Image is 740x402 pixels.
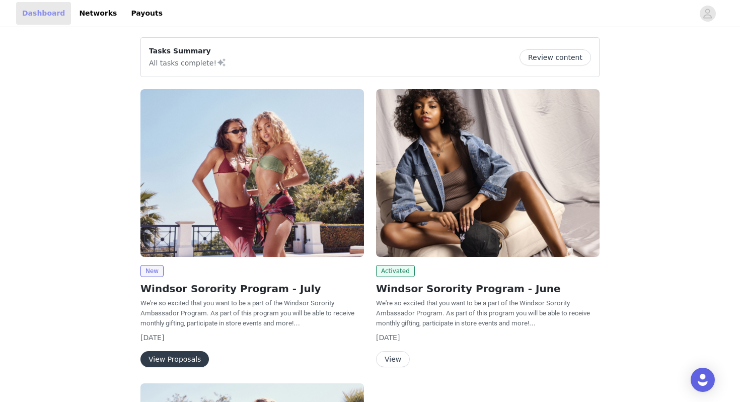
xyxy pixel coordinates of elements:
span: [DATE] [376,333,400,342]
a: Networks [73,2,123,25]
button: Review content [520,49,591,65]
a: View [376,356,410,363]
h2: Windsor Sorority Program - July [140,281,364,296]
span: New [140,265,164,277]
div: avatar [703,6,712,22]
span: We're so excited that you want to be a part of the Windsor Sorority Ambassador Program. As part o... [140,299,354,327]
button: View Proposals [140,351,209,367]
button: View [376,351,410,367]
img: Windsor [376,89,600,257]
a: Dashboard [16,2,71,25]
div: Open Intercom Messenger [691,368,715,392]
a: Payouts [125,2,169,25]
img: Windsor [140,89,364,257]
span: Activated [376,265,415,277]
p: Tasks Summary [149,46,227,56]
a: View Proposals [140,356,209,363]
span: [DATE] [140,333,164,342]
span: We're so excited that you want to be a part of the Windsor Sorority Ambassador Program. As part o... [376,299,590,327]
p: All tasks complete! [149,56,227,69]
h2: Windsor Sorority Program - June [376,281,600,296]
